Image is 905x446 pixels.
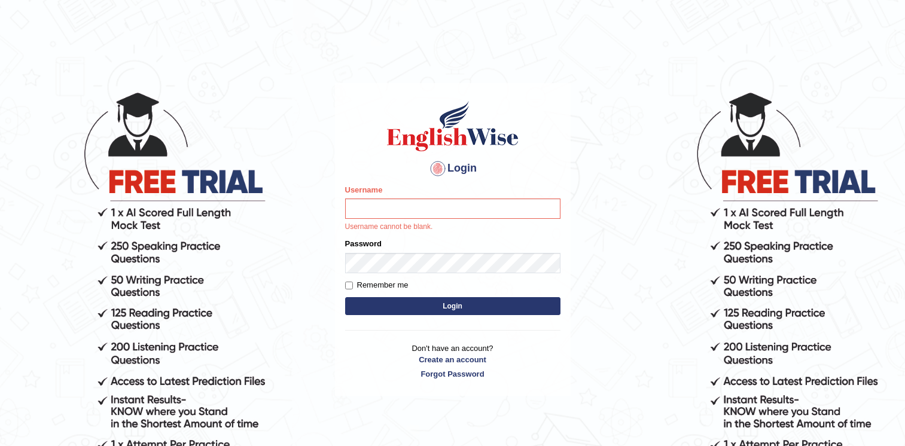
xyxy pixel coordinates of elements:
[345,222,560,233] p: Username cannot be blank.
[345,279,409,291] label: Remember me
[385,99,521,153] img: Logo of English Wise sign in for intelligent practice with AI
[345,184,383,195] label: Username
[345,368,560,380] a: Forgot Password
[345,159,560,178] h4: Login
[345,282,353,289] input: Remember me
[345,343,560,380] p: Don't have an account?
[345,354,560,365] a: Create an account
[345,297,560,315] button: Login
[345,238,382,249] label: Password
